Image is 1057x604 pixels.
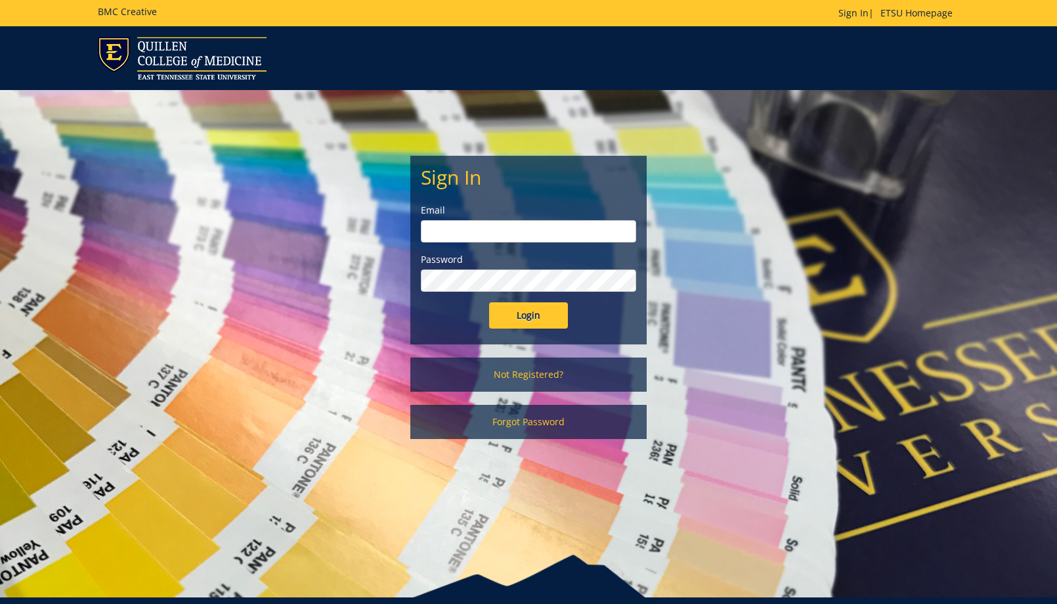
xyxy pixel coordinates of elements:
[98,7,157,16] h5: BMC Creative
[421,253,636,266] label: Password
[838,7,869,19] a: Sign In
[874,7,959,19] a: ETSU Homepage
[410,358,647,392] a: Not Registered?
[410,405,647,439] a: Forgot Password
[421,166,636,188] h2: Sign In
[489,302,568,329] input: Login
[838,7,959,20] p: |
[421,204,636,217] label: Email
[98,37,267,80] img: ETSU logo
